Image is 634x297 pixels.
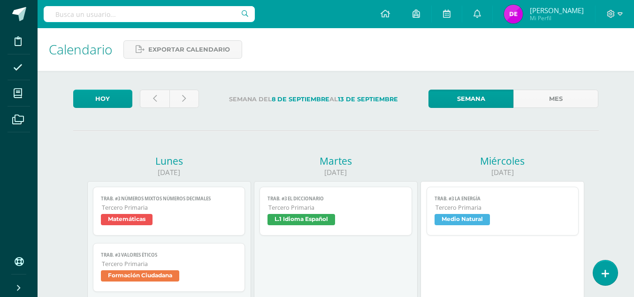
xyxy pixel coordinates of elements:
[504,5,523,23] img: 8ab4b782ea2ddf2f73e1759eb87c2495.png
[428,90,513,108] a: Semana
[427,187,579,236] a: TRAB. #3 La EnergíaTercero PrimariaMedio Natural
[267,214,335,225] span: L.1 Idioma Español
[513,90,598,108] a: Mes
[93,187,245,236] a: TRAB. #3 NÚMEROS MIXTOS NÚMEROS DECIMALESTercero PrimariaMatemáticas
[49,40,112,58] span: Calendario
[420,154,584,168] div: Miércoles
[73,90,132,108] a: Hoy
[102,260,237,268] span: Tercero Primaria
[206,90,421,109] label: Semana del al
[123,40,242,59] a: Exportar calendario
[101,196,237,202] span: TRAB. #3 NÚMEROS MIXTOS NÚMEROS DECIMALES
[530,6,584,15] span: [PERSON_NAME]
[254,154,418,168] div: Martes
[93,243,245,292] a: TRAB. #3 VALORES ÉTICOSTercero PrimariaFormación Ciudadana
[272,96,329,103] strong: 8 de Septiembre
[87,168,251,177] div: [DATE]
[148,41,230,58] span: Exportar calendario
[102,204,237,212] span: Tercero Primaria
[420,168,584,177] div: [DATE]
[435,196,571,202] span: TRAB. #3 La Energía
[254,168,418,177] div: [DATE]
[268,204,404,212] span: Tercero Primaria
[87,154,251,168] div: Lunes
[44,6,255,22] input: Busca un usuario...
[338,96,398,103] strong: 13 de Septiembre
[435,204,571,212] span: Tercero Primaria
[101,252,237,258] span: TRAB. #3 VALORES ÉTICOS
[435,214,490,225] span: Medio Natural
[101,270,179,282] span: Formación Ciudadana
[530,14,584,22] span: Mi Perfil
[260,187,412,236] a: TRAB. #3 El DiccionarioTercero PrimariaL.1 Idioma Español
[101,214,153,225] span: Matemáticas
[267,196,404,202] span: TRAB. #3 El Diccionario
